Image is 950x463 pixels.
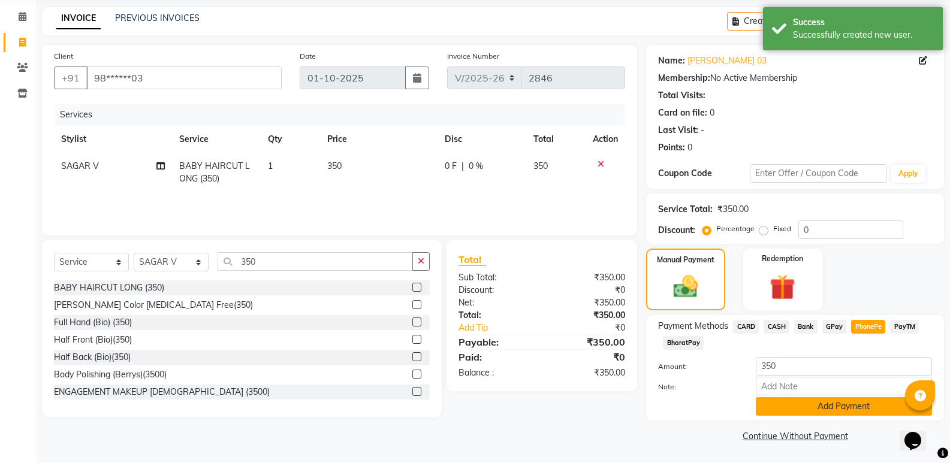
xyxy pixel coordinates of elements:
div: Full Hand (Bio) (350) [54,316,132,329]
div: ₹350.00 [717,203,749,216]
input: Search or Scan [218,252,413,271]
div: Payable: [450,335,542,349]
div: No Active Membership [658,72,932,84]
span: PhonePe [851,320,885,334]
div: Points: [658,141,685,154]
div: Services [55,104,634,126]
span: Bank [794,320,818,334]
div: Total: [450,309,542,322]
span: 1 [268,161,273,171]
label: Amount: [649,361,746,372]
div: Last Visit: [658,124,698,137]
span: CARD [733,320,759,334]
span: BABY HAIRCUT LONG (350) [179,161,250,184]
div: [PERSON_NAME] Color [MEDICAL_DATA] Free(350) [54,299,253,311]
img: _cash.svg [666,273,705,301]
div: Half Back (Bio)(350) [54,351,131,364]
div: ₹0 [557,322,634,334]
th: Price [320,126,438,153]
th: Service [172,126,261,153]
span: CASH [764,320,789,334]
a: Continue Without Payment [649,430,942,443]
a: PREVIOUS INVOICES [115,13,200,23]
span: GPay [822,320,847,334]
span: PayTM [890,320,919,334]
th: Total [526,126,586,153]
div: Discount: [658,224,695,237]
span: Total [459,253,486,266]
div: 0 [687,141,692,154]
label: Client [54,51,73,62]
div: Half Front (Bio)(350) [54,334,132,346]
button: Add Payment [756,397,932,416]
a: [PERSON_NAME] 03 [687,55,767,67]
a: Add Tip [450,322,557,334]
div: Balance : [450,367,542,379]
div: Membership: [658,72,710,84]
div: Name: [658,55,685,67]
a: INVOICE [56,8,101,29]
label: Note: [649,382,746,392]
div: Successfully created new user. [793,29,934,41]
div: Total Visits: [658,89,705,102]
span: | [462,160,464,173]
button: Create New [727,12,796,31]
th: Qty [261,126,320,153]
img: _gift.svg [762,271,803,303]
span: SAGAR V [61,161,99,171]
label: Invoice Number [447,51,499,62]
div: Paid: [450,350,542,364]
span: BharatPay [663,336,704,350]
div: ₹350.00 [542,367,634,379]
th: Action [586,126,625,153]
span: 350 [327,161,342,171]
div: Net: [450,296,542,309]
input: Enter Offer / Coupon Code [750,164,886,183]
span: Payment Methods [658,320,728,332]
input: Add Note [756,377,932,395]
div: - [701,124,704,137]
div: Service Total: [658,203,713,216]
label: Percentage [716,223,755,234]
div: ENGAGEMENT MAKEUP [DEMOGRAPHIC_DATA] (3500) [54,386,270,398]
div: ₹350.00 [542,296,634,309]
div: 0 [710,107,714,119]
div: Sub Total: [450,271,542,284]
span: 0 % [469,160,483,173]
input: Search by Name/Mobile/Email/Code [86,66,282,89]
div: ₹0 [542,350,634,364]
div: Card on file: [658,107,707,119]
div: ₹0 [542,284,634,296]
label: Redemption [762,253,803,264]
label: Date [300,51,316,62]
div: ₹350.00 [542,271,634,284]
button: +91 [54,66,88,89]
th: Disc [438,126,526,153]
div: Coupon Code [658,167,749,180]
span: 0 F [445,160,457,173]
button: Apply [891,165,925,183]
label: Manual Payment [657,255,714,265]
div: Success [793,16,934,29]
input: Amount [756,357,932,376]
div: Discount: [450,284,542,296]
div: Body Polishing (Berrys)(3500) [54,368,167,381]
div: ₹350.00 [542,309,634,322]
th: Stylist [54,126,172,153]
span: 350 [533,161,548,171]
div: ₹350.00 [542,335,634,349]
iframe: chat widget [900,415,938,451]
label: Fixed [773,223,791,234]
div: BABY HAIRCUT LONG (350) [54,282,164,294]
